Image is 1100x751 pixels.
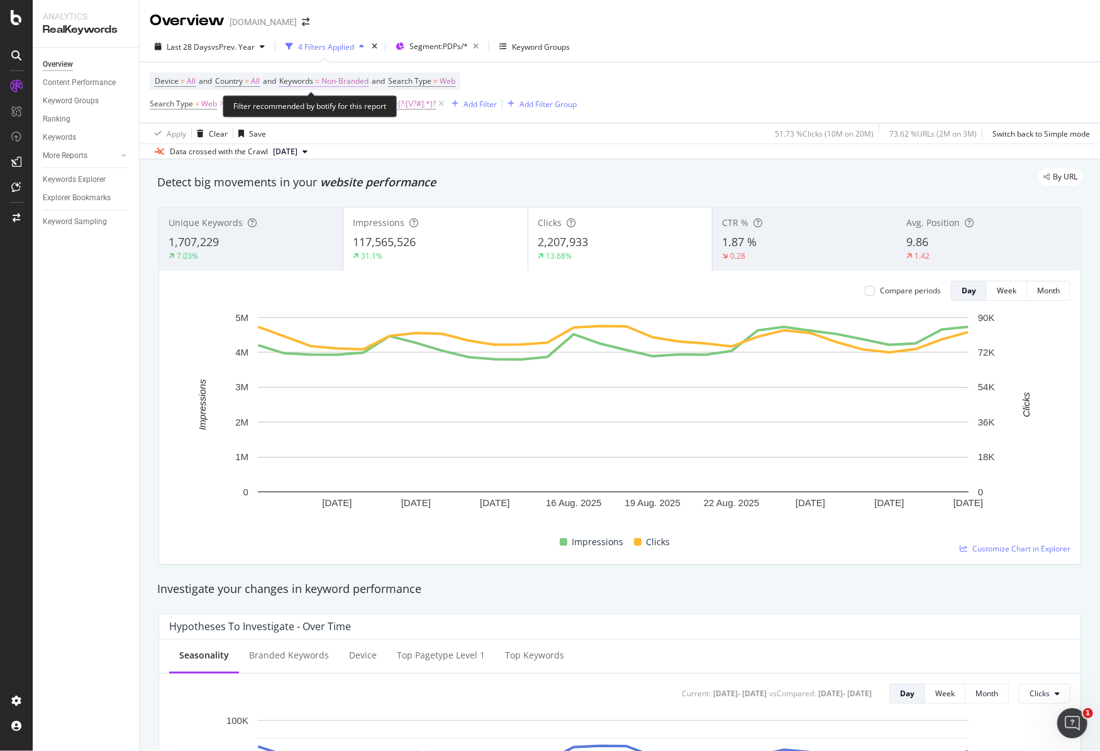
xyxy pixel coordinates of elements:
[409,41,468,52] span: Segment: PDPs/*
[268,144,313,159] button: [DATE]
[388,76,431,86] span: Search Type
[397,649,485,662] div: Top pagetype Level 1
[169,620,351,633] div: Hypotheses to Investigate - Over Time
[170,146,268,157] div: Data crossed with the Crawl
[279,76,313,86] span: Keywords
[972,543,1070,554] span: Customize Chart in Explorer
[372,76,385,86] span: and
[169,234,219,249] span: 1,707,229
[215,76,243,86] span: Country
[951,281,987,301] button: Day
[538,217,562,229] span: Clicks
[43,131,76,144] div: Keywords
[992,128,1090,139] div: Switch back to Simple mode
[978,487,983,497] text: 0
[43,23,129,37] div: RealKeywords
[889,128,977,139] div: 73.62 % URLs ( 2M on 3M )
[273,146,297,157] span: 2025 Aug. 25th
[150,37,270,57] button: Last 28 DaysvsPrev. Year
[43,113,70,126] div: Ranking
[519,99,577,110] div: Add Filter Group
[978,451,995,462] text: 18K
[187,72,196,90] span: All
[150,123,186,144] button: Apply
[349,649,377,662] div: Device
[321,72,369,90] span: Non-Branded
[900,688,914,699] div: Day
[43,215,107,229] div: Keyword Sampling
[43,58,73,71] div: Overview
[538,234,588,249] span: 2,207,933
[953,497,983,508] text: [DATE]
[369,40,380,53] div: times
[464,99,497,110] div: Add Filter
[201,95,217,113] span: Web
[1037,285,1060,296] div: Month
[987,281,1027,301] button: Week
[211,42,255,52] span: vs Prev. Year
[1019,684,1070,704] button: Clicks
[177,251,198,261] div: 7.03%
[889,684,925,704] button: Day
[150,98,193,109] span: Search Type
[503,96,577,111] button: Add Filter Group
[401,497,431,508] text: [DATE]
[179,649,229,662] div: Seasonality
[907,217,960,229] span: Avg. Position
[43,215,130,229] a: Keyword Sampling
[1027,281,1070,301] button: Month
[1021,392,1031,417] text: Clicks
[43,173,106,186] div: Keywords Explorer
[223,95,397,117] div: Filter recommended by botify for this report
[1053,173,1077,181] span: By URL
[353,234,416,249] span: 117,565,526
[874,497,904,508] text: [DATE]
[169,311,1058,529] svg: A chart.
[1083,708,1093,718] span: 1
[987,123,1090,144] button: Switch back to Simple mode
[235,312,248,323] text: 5M
[43,149,118,162] a: More Reports
[505,649,564,662] div: Top Keywords
[722,217,748,229] span: CTR %
[169,217,243,229] span: Unique Keywords
[769,688,816,699] div: vs Compared :
[233,123,266,144] button: Save
[155,76,179,86] span: Device
[1057,708,1087,738] iframe: Intercom live chat
[43,58,130,71] a: Overview
[192,123,228,144] button: Clear
[796,497,825,508] text: [DATE]
[298,42,354,52] div: 4 Filters Applied
[1038,168,1082,186] div: legacy label
[249,649,329,662] div: Branded Keywords
[975,688,998,699] div: Month
[353,217,404,229] span: Impressions
[199,76,212,86] span: and
[281,37,369,57] button: 4 Filters Applied
[962,285,976,296] div: Day
[925,684,965,704] button: Week
[249,128,266,139] div: Save
[965,684,1009,704] button: Month
[480,497,509,508] text: [DATE]
[880,285,941,296] div: Compare periods
[625,497,681,508] text: 19 Aug. 2025
[235,417,248,427] text: 2M
[907,234,929,249] span: 9.86
[440,72,455,90] span: Web
[391,37,484,57] button: Segment:PDPs/*
[167,42,211,52] span: Last 28 Days
[978,312,995,323] text: 90K
[361,251,382,261] div: 31.1%
[572,534,624,550] span: Impressions
[818,688,872,699] div: [DATE] - [DATE]
[302,18,309,26] div: arrow-right-arrow-left
[197,379,208,430] text: Impressions
[546,497,601,508] text: 16 Aug. 2025
[43,149,87,162] div: More Reports
[43,173,130,186] a: Keywords Explorer
[43,191,130,205] a: Explorer Bookmarks
[167,128,186,139] div: Apply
